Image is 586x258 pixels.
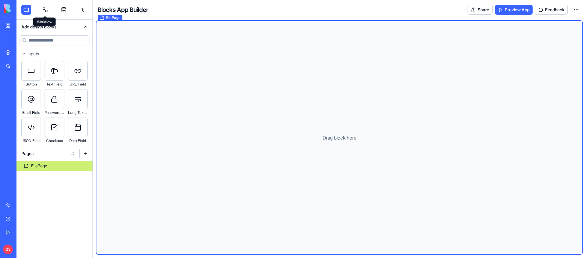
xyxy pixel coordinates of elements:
div: Text Field [45,81,64,88]
div: Checkbox [45,137,64,144]
button: Add design blocks [16,20,92,34]
div: EllaPageDrag block here [98,22,581,253]
h4: Blocks App Builder [98,5,148,14]
img: logo [4,4,42,13]
p: Workflow [37,20,52,24]
div: URL Field [68,81,88,88]
button: Inputs [16,49,92,59]
div: Date Field [68,137,88,144]
div: Password Field [45,109,64,116]
div: EllaPage [31,163,47,169]
a: EllaPage [16,161,92,171]
button: Feedback [535,5,568,15]
a: Preview App [495,5,533,15]
button: Share [468,5,493,15]
span: GS [3,245,13,254]
div: Email Field [21,109,41,116]
div: Button [21,81,41,88]
div: Long Text Field [68,109,88,116]
button: Pages [18,149,78,158]
div: JSON Field [21,137,41,144]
